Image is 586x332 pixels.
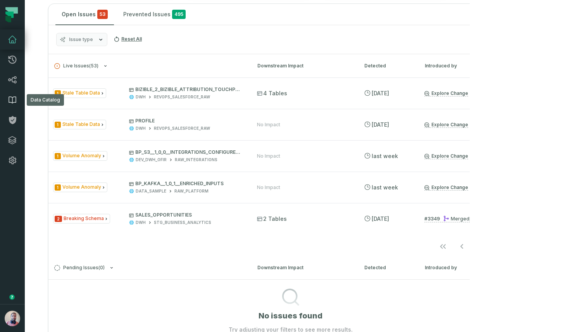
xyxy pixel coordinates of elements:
relative-time: Sep 29, 2025, 8:30 AM GMT+3 [372,184,398,191]
p: BP_S3__1_0_0__INTEGRATIONS_CONFIGURER_CONFIGS [129,149,243,155]
p: PROFILE [129,118,243,124]
a: #3349Merged[DATE] 8:02:19 PM [424,215,485,222]
div: Show Muted [195,11,526,18]
div: No Impact [257,153,280,159]
img: avatar of Idan Shabi [5,311,20,326]
span: 495 [172,10,186,19]
nav: pagination [48,239,533,254]
button: Go to first page [434,239,452,254]
div: Live Issues(53) [48,77,533,256]
div: RAW_PLATFORM [174,188,209,194]
span: Severity [55,184,61,191]
a: Explore Change [424,122,468,128]
button: Go to previous page [453,239,471,254]
div: Downstream Impact [257,264,350,271]
button: Live Issues(53) [54,63,243,69]
div: Downstream Impact [257,62,350,69]
relative-time: Oct 2, 2025, 6:22 AM GMT+3 [372,90,389,96]
ul: Page 1 of 11 [434,239,533,254]
a: Explore Change [424,90,468,96]
span: Issue Type [53,182,107,192]
h1: No issues found [259,310,322,321]
span: critical issues and errors combined [97,10,108,19]
div: DATA_SAMPLE [136,188,166,194]
button: Open Issues [55,4,114,25]
div: REVOPS_SALESFORCE_RAW [154,94,210,100]
relative-time: Sep 29, 2025, 8:30 AM GMT+3 [372,153,398,159]
div: Detected [364,264,411,271]
div: RAW_INTEGRATIONS [175,157,217,163]
a: Explore Change [424,184,468,191]
div: REVOPS_SALESFORCE_RAW [154,126,210,131]
div: Introduced by [425,62,495,69]
div: No Impact [257,184,280,191]
div: Data Catalog [27,94,64,106]
span: 4 Tables [257,89,287,97]
div: DEV_DWH_OFIR [136,157,167,163]
span: Issue Type [53,88,106,98]
div: DWH [136,94,146,100]
a: Explore Change [424,153,468,159]
div: Introduced by [425,264,495,271]
button: Pending Issues(0) [54,265,243,271]
span: Severity [55,122,61,128]
span: Issue Type [53,151,107,161]
div: Tooltip anchor [9,294,16,301]
p: BIZIBLE_2_BIZIBLE_ATTRIBUTION_TOUCHPOINT_C [129,86,243,93]
span: 2 Tables [257,215,287,223]
div: STG_BUSINESS_ANALYTICS [154,220,211,225]
span: Pending Issues ( 0 ) [54,265,105,271]
relative-time: Sep 19, 2025, 8:02 PM GMT+3 [469,216,485,222]
button: Issue type [56,33,107,46]
div: DWH [136,126,146,131]
relative-time: Oct 1, 2025, 8:15 AM GMT+3 [372,121,389,128]
span: Issue type [69,36,93,43]
span: Severity [55,153,61,159]
button: Prevented Issues [117,4,192,25]
button: Reset All [110,33,145,45]
p: SALES_OPPORTUNITIES [129,212,243,218]
relative-time: Sep 24, 2025, 7:40 PM GMT+3 [372,215,389,222]
span: Severity [55,216,62,222]
div: No Impact [257,122,280,128]
div: DWH [136,220,146,225]
span: Issue Type [53,214,110,224]
span: Live Issues ( 53 ) [54,63,98,69]
div: Merged [443,216,485,222]
span: Issue Type [53,120,106,129]
span: Severity [55,90,61,96]
p: BP_KAFKA__1_0_1__ENRICHED_INPUTS [129,181,243,187]
div: Detected [364,62,411,69]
